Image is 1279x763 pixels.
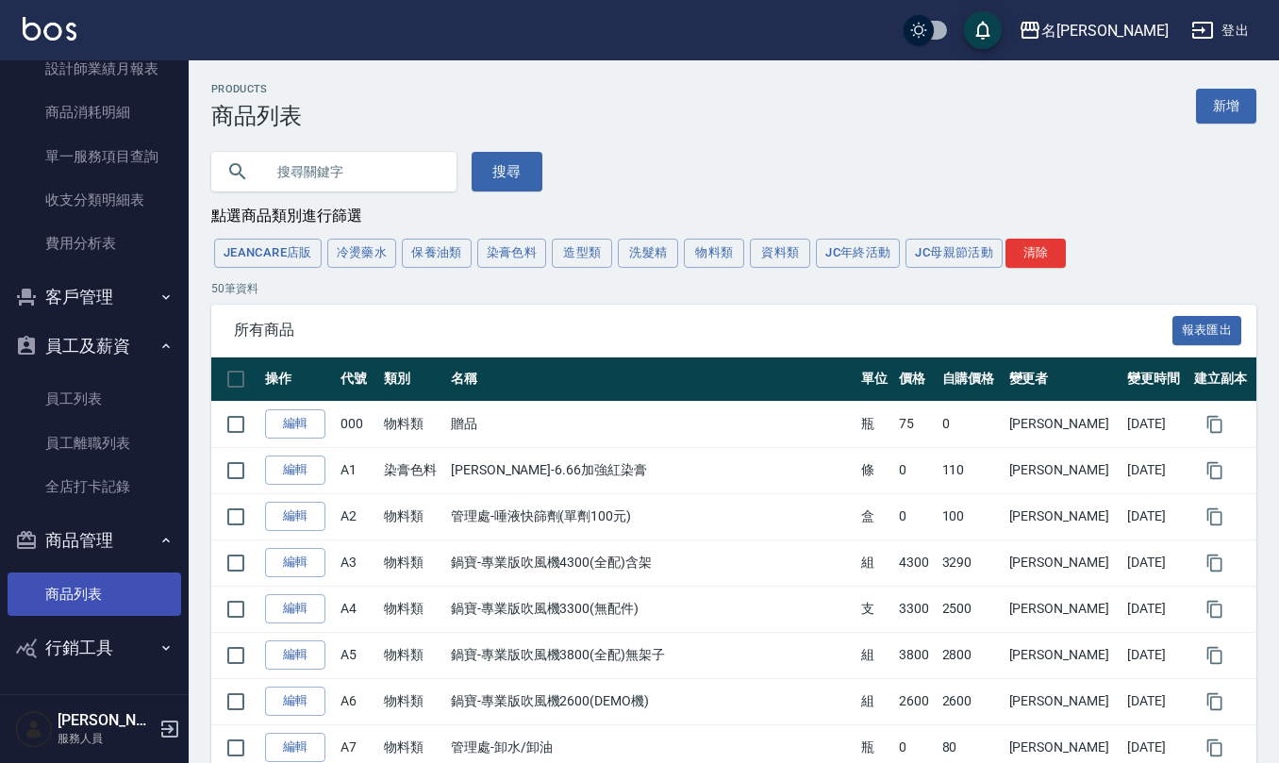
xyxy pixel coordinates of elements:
a: 編輯 [265,687,325,716]
td: 110 [938,447,1005,493]
button: 客戶管理 [8,273,181,322]
td: 支 [856,586,895,632]
button: 搜尋 [472,152,542,191]
a: 編輯 [265,548,325,577]
button: JeanCare店販 [214,239,322,268]
h2: Products [211,83,302,95]
td: [DATE] [1122,586,1189,632]
img: Person [15,710,53,748]
th: 建立副本 [1189,357,1256,402]
td: 3800 [894,632,937,678]
th: 自購價格 [938,357,1005,402]
td: 000 [336,401,379,447]
button: JC母親節活動 [905,239,1003,268]
td: A1 [336,447,379,493]
a: 新增 [1196,89,1256,124]
td: [DATE] [1122,632,1189,678]
td: [PERSON_NAME] [1005,539,1122,586]
td: A5 [336,632,379,678]
h5: [PERSON_NAME] [58,711,154,730]
p: 服務人員 [58,730,154,747]
a: 編輯 [265,640,325,670]
td: 100 [938,493,1005,539]
a: 設計師業績月報表 [8,47,181,91]
a: 編輯 [265,409,325,439]
button: 員工及薪資 [8,322,181,371]
td: 組 [856,632,895,678]
td: [DATE] [1122,539,1189,586]
button: 登出 [1184,13,1256,48]
td: [DATE] [1122,678,1189,724]
td: 物料類 [379,493,446,539]
td: 物料類 [379,539,446,586]
a: 費用分析表 [8,222,181,265]
td: [PERSON_NAME]-6.66加強紅染膏 [446,447,856,493]
td: 2800 [938,632,1005,678]
th: 變更者 [1005,357,1122,402]
td: A3 [336,539,379,586]
th: 類別 [379,357,446,402]
td: 2600 [938,678,1005,724]
th: 操作 [260,357,336,402]
td: 2600 [894,678,937,724]
button: save [964,11,1002,49]
td: 染膏色料 [379,447,446,493]
th: 代號 [336,357,379,402]
td: 贈品 [446,401,856,447]
a: 收支分類明細表 [8,178,181,222]
td: [PERSON_NAME] [1005,678,1122,724]
button: 保養油類 [402,239,472,268]
td: [PERSON_NAME] [1005,632,1122,678]
a: 報表匯出 [1172,321,1242,339]
a: 編輯 [265,502,325,531]
button: 染膏色料 [477,239,547,268]
button: 造型類 [552,239,612,268]
td: [PERSON_NAME] [1005,447,1122,493]
td: 組 [856,539,895,586]
input: 搜尋關鍵字 [264,146,441,197]
div: 名[PERSON_NAME] [1041,19,1169,42]
th: 變更時間 [1122,357,1189,402]
button: 洗髮精 [618,239,678,268]
td: 條 [856,447,895,493]
a: 編輯 [265,733,325,762]
button: 報表匯出 [1172,316,1242,345]
td: 3290 [938,539,1005,586]
td: [DATE] [1122,493,1189,539]
td: A6 [336,678,379,724]
a: 編輯 [265,456,325,485]
td: 物料類 [379,586,446,632]
td: A4 [336,586,379,632]
th: 名稱 [446,357,856,402]
td: 2500 [938,586,1005,632]
h3: 商品列表 [211,103,302,129]
a: 員工離職列表 [8,422,181,465]
button: JC年終活動 [816,239,900,268]
a: 商品消耗明細 [8,91,181,134]
a: 員工列表 [8,377,181,421]
td: 盒 [856,493,895,539]
button: 商品管理 [8,516,181,565]
button: 行銷工具 [8,623,181,672]
td: A2 [336,493,379,539]
th: 價格 [894,357,937,402]
button: 資料類 [750,239,810,268]
td: [PERSON_NAME] [1005,401,1122,447]
td: 組 [856,678,895,724]
td: 鍋寶-專業版吹風機3300(無配件) [446,586,856,632]
a: 商品列表 [8,572,181,616]
td: 鍋寶-專業版吹風機2600(DEMO機) [446,678,856,724]
td: [DATE] [1122,447,1189,493]
img: Logo [23,17,76,41]
p: 50 筆資料 [211,280,1256,297]
td: 75 [894,401,937,447]
td: 鍋寶-專業版吹風機3800(全配)無架子 [446,632,856,678]
span: 所有商品 [234,321,1172,340]
button: 清除 [1005,239,1066,268]
a: 全店打卡記錄 [8,465,181,508]
td: 物料類 [379,678,446,724]
td: 鍋寶-專業版吹風機4300(全配)含架 [446,539,856,586]
td: 瓶 [856,401,895,447]
td: 0 [894,493,937,539]
a: 編輯 [265,594,325,623]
